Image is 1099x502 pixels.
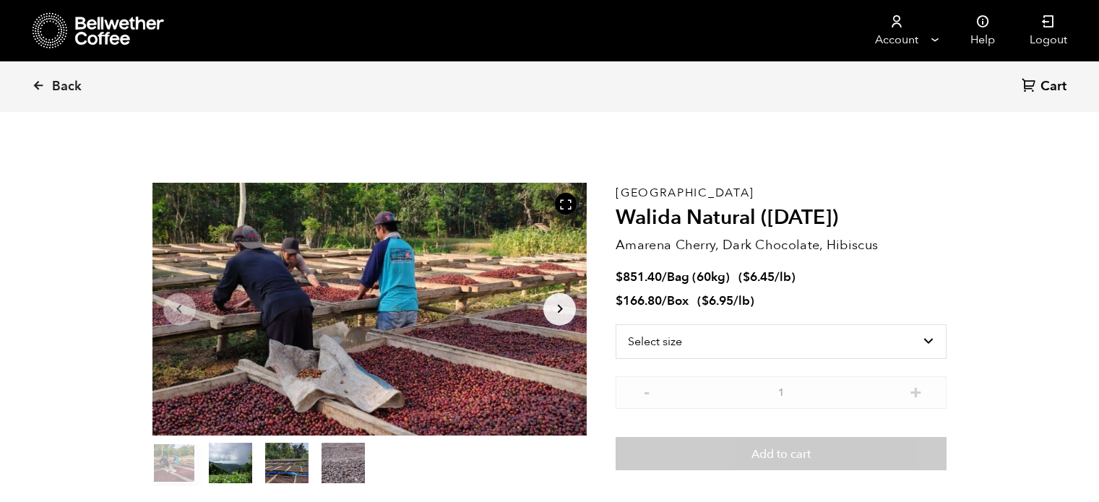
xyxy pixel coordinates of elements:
span: /lb [775,269,791,285]
span: / [662,269,667,285]
bdi: 851.40 [616,269,662,285]
span: Bag (60kg) [667,269,730,285]
bdi: 6.45 [743,269,775,285]
span: $ [702,293,709,309]
span: ( ) [738,269,796,285]
span: Box [667,293,689,309]
p: Amarena Cherry, Dark Chocolate, Hibiscus [616,235,947,255]
button: Add to cart [616,437,947,470]
bdi: 166.80 [616,293,662,309]
span: / [662,293,667,309]
h2: Walida Natural ([DATE]) [616,206,947,230]
bdi: 6.95 [702,293,733,309]
button: - [637,384,655,398]
a: Cart [1022,77,1070,97]
span: $ [616,269,623,285]
span: ( ) [697,293,754,309]
span: Cart [1040,78,1066,95]
span: $ [743,269,750,285]
button: + [907,384,925,398]
span: $ [616,293,623,309]
span: /lb [733,293,750,309]
span: Back [52,78,82,95]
